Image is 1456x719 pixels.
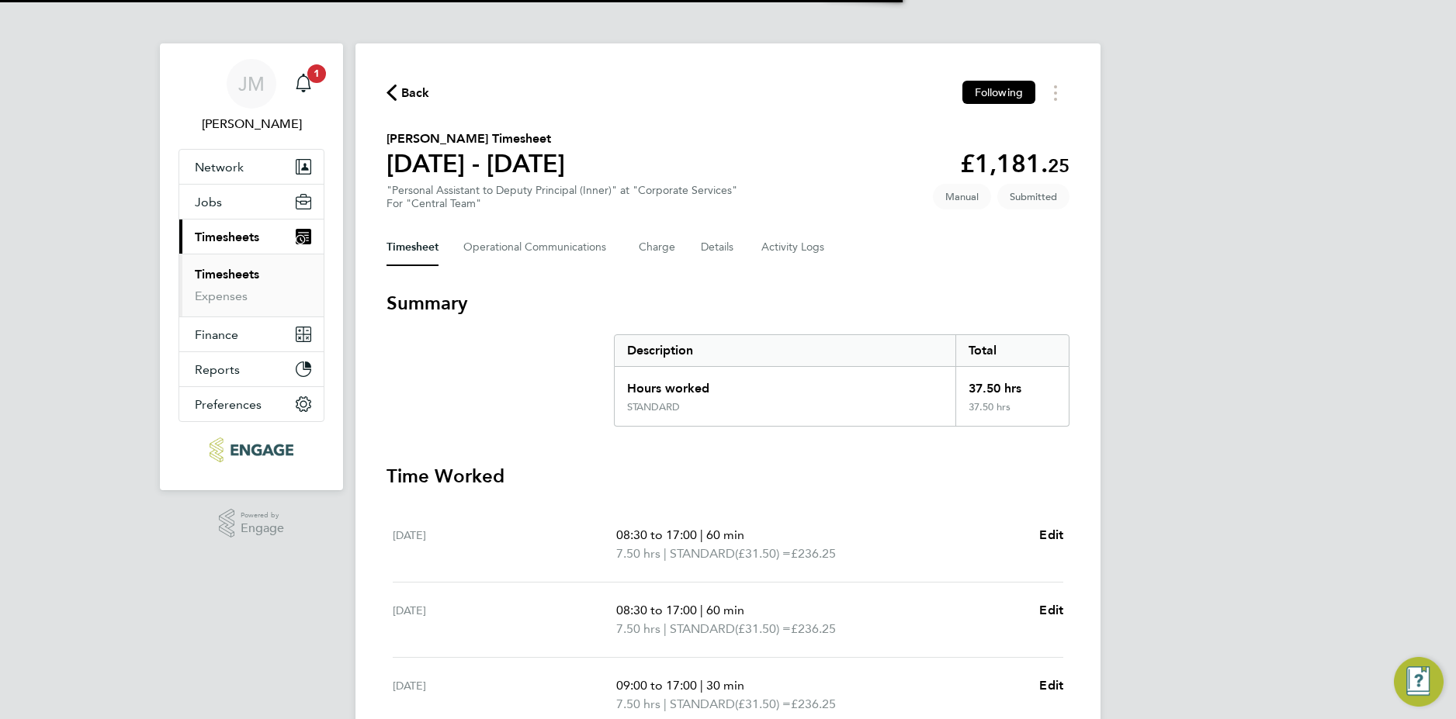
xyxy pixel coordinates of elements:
[955,401,1069,426] div: 37.50 hrs
[627,401,680,413] div: STANDARD
[615,335,955,366] div: Description
[195,289,248,303] a: Expenses
[664,546,667,561] span: |
[401,84,430,102] span: Back
[700,678,703,693] span: |
[195,327,238,342] span: Finance
[791,546,836,561] span: £236.25
[706,527,744,542] span: 60 min
[387,197,737,210] div: For "Central Team"
[195,397,262,412] span: Preferences
[997,184,1069,209] span: This timesheet is Submitted.
[241,522,284,535] span: Engage
[387,291,1069,316] h3: Summary
[179,59,324,133] a: JM[PERSON_NAME]
[195,160,244,175] span: Network
[706,678,744,693] span: 30 min
[791,697,836,711] span: £236.25
[1039,676,1063,695] a: Edit
[664,621,667,636] span: |
[670,544,735,563] span: STANDARD
[393,601,616,638] div: [DATE]
[670,695,735,714] span: STANDARD
[955,367,1069,401] div: 37.50 hrs
[387,130,565,148] h2: [PERSON_NAME] Timesheet
[616,527,697,542] span: 08:30 to 17:00
[761,229,827,266] button: Activity Logs
[160,43,343,490] nav: Main navigation
[288,59,319,109] a: 1
[616,546,660,561] span: 7.50 hrs
[179,185,324,219] button: Jobs
[179,150,324,184] button: Network
[664,697,667,711] span: |
[1039,603,1063,617] span: Edit
[179,387,324,421] button: Preferences
[210,437,293,462] img: ncclondon-logo-retina.png
[195,230,259,244] span: Timesheets
[962,81,1035,104] button: Following
[463,229,614,266] button: Operational Communications
[616,621,660,636] span: 7.50 hrs
[387,83,430,102] button: Back
[1039,526,1063,544] a: Edit
[975,85,1023,99] span: Following
[639,229,676,266] button: Charge
[701,229,737,266] button: Details
[706,603,744,617] span: 60 min
[1394,657,1444,707] button: Engage Resource Center
[241,509,284,522] span: Powered by
[933,184,991,209] span: This timesheet was manually created.
[393,676,616,714] div: [DATE]
[615,367,955,401] div: Hours worked
[700,603,703,617] span: |
[616,678,697,693] span: 09:00 to 17:00
[179,352,324,386] button: Reports
[179,437,324,462] a: Go to home page
[307,64,326,83] span: 1
[387,148,565,179] h1: [DATE] - [DATE]
[700,527,703,542] span: |
[1039,527,1063,542] span: Edit
[179,317,324,351] button: Finance
[195,362,240,377] span: Reports
[960,149,1069,178] app-decimal: £1,181.
[735,621,791,636] span: (£31.50) =
[195,267,259,282] a: Timesheets
[1042,81,1069,105] button: Timesheets Menu
[1039,678,1063,693] span: Edit
[179,220,324,254] button: Timesheets
[387,464,1069,489] h3: Time Worked
[387,184,737,210] div: "Personal Assistant to Deputy Principal (Inner)" at "Corporate Services"
[955,335,1069,366] div: Total
[179,254,324,316] div: Timesheets
[791,621,836,636] span: £236.25
[195,195,222,209] span: Jobs
[1048,154,1069,177] span: 25
[219,509,285,538] a: Powered byEngage
[387,229,439,266] button: Timesheet
[670,620,735,638] span: STANDARD
[735,697,791,711] span: (£31.50) =
[393,526,616,563] div: [DATE]
[616,697,660,711] span: 7.50 hrs
[616,603,697,617] span: 08:30 to 17:00
[1039,601,1063,620] a: Edit
[238,74,265,94] span: JM
[614,334,1069,427] div: Summary
[179,115,324,133] span: Jacqueline Mitchell
[735,546,791,561] span: (£31.50) =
